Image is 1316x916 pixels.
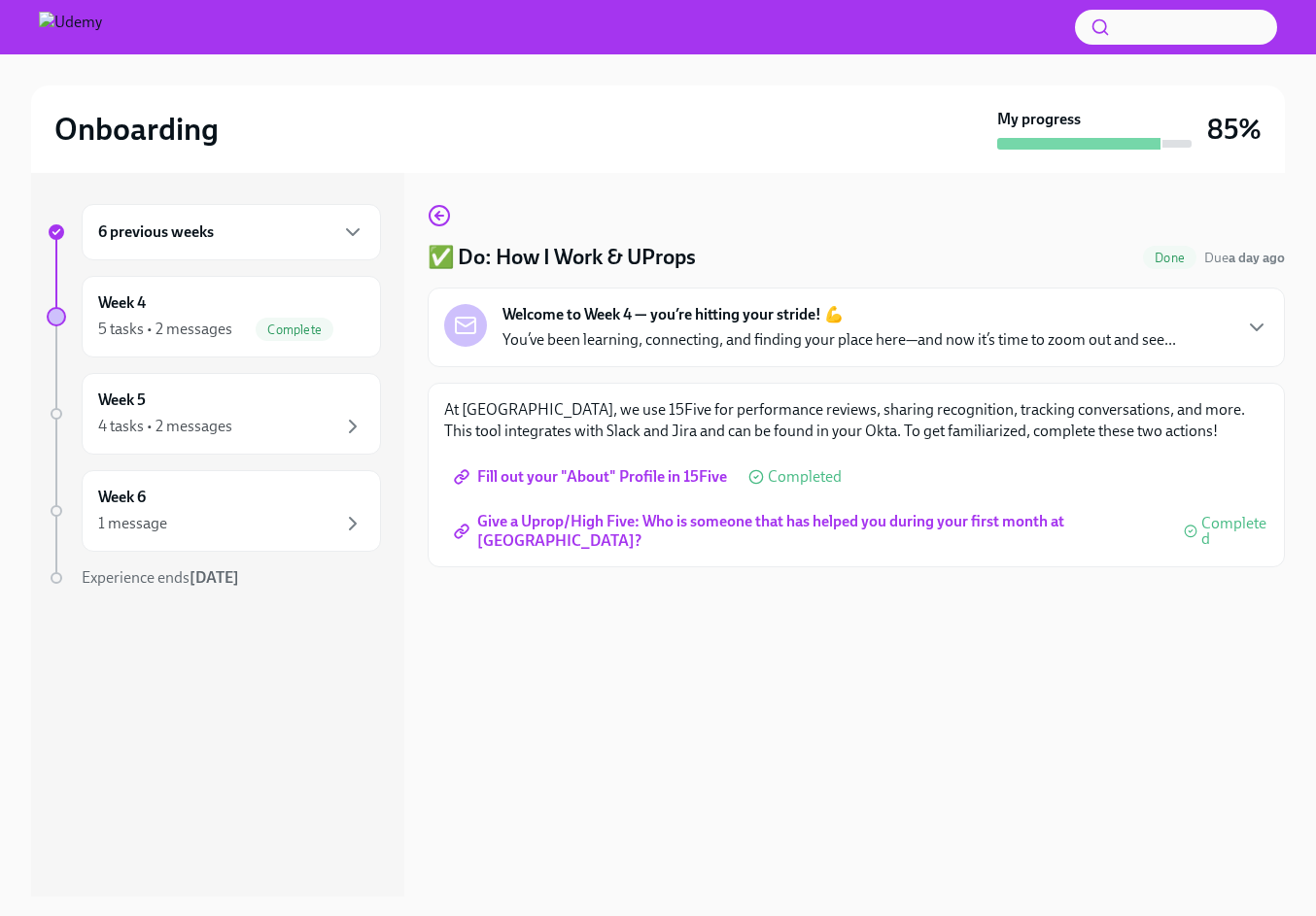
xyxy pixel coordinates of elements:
[82,568,239,587] span: Experience ends
[98,487,146,508] h6: Week 6
[1229,250,1285,266] strong: a day ago
[54,110,219,149] h2: Onboarding
[256,322,333,337] span: Complete
[1204,250,1285,266] span: Due
[768,469,842,485] span: Completed
[444,458,741,496] a: Fill out your "About" Profile in 15Five
[98,513,167,534] div: 1 message
[47,373,381,455] a: Week 54 tasks • 2 messages
[190,568,239,587] strong: [DATE]
[98,390,146,411] h6: Week 5
[1207,112,1262,147] h3: 85%
[997,109,1081,130] strong: My progress
[1204,249,1285,267] span: August 9th, 2025 11:00
[1143,251,1196,265] span: Done
[47,276,381,357] a: Week 45 tasks • 2 messagesComplete
[98,319,232,340] div: 5 tasks • 2 messages
[98,292,146,314] h6: Week 4
[444,512,1176,551] a: Give a Uprop/High Five: Who is someone that has helped you during your first month at [GEOGRAPHIC...
[47,470,381,552] a: Week 61 message
[444,399,1268,442] p: At [GEOGRAPHIC_DATA], we use 15Five for performance reviews, sharing recognition, tracking conver...
[98,416,232,437] div: 4 tasks • 2 messages
[458,522,1162,541] span: Give a Uprop/High Five: Who is someone that has helped you during your first month at [GEOGRAPHIC...
[98,221,214,243] h6: 6 previous weeks
[458,467,727,487] span: Fill out your "About" Profile in 15Five
[1201,516,1268,547] span: Completed
[82,204,381,260] div: 6 previous weeks
[502,329,1176,351] p: You’ve been learning, connecting, and finding your place here—and now it’s time to zoom out and s...
[502,304,844,325] strong: Welcome to Week 4 — you’re hitting your stride! 💪
[428,243,696,272] h4: ✅ Do: How I Work & UProps
[39,12,102,43] img: Udemy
